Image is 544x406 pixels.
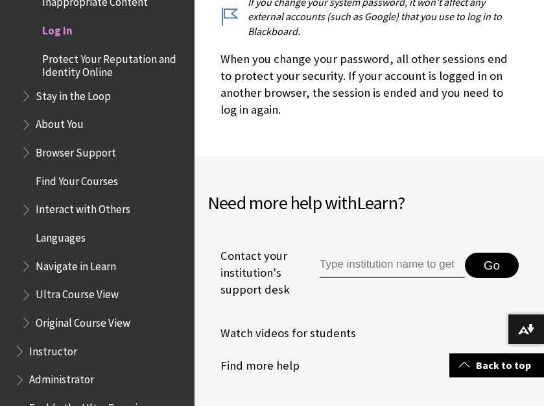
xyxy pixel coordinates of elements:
span: Protect Your Reputation and Identity Online [42,48,185,79]
h2: Need more help with ? [207,189,531,216]
span: Instructor [29,340,77,358]
a: Find more help [207,356,300,375]
span: Ultra Course View [36,284,119,301]
span: Log in [42,19,73,37]
span: Interact with Others [36,199,130,216]
span: Stay in the Loop [36,85,111,103]
span: Original Course View [36,312,130,329]
input: Type institution name to get support [320,253,465,279]
p: When you change your password, all other sessions end to protect your security. If your account i... [220,51,518,119]
span: Navigate in Learn [36,255,116,273]
span: Languages [36,227,86,244]
span: About You [36,114,84,131]
a: Watch videos for students [207,324,356,343]
span: Learn [357,191,397,214]
span: Find Your Courses [36,170,118,188]
span: Contact your institution's support desk [207,247,318,299]
button: Go [465,253,519,279]
span: Browser Support [36,142,116,159]
a: Back to top [449,353,544,377]
span: Administrator [29,369,94,387]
